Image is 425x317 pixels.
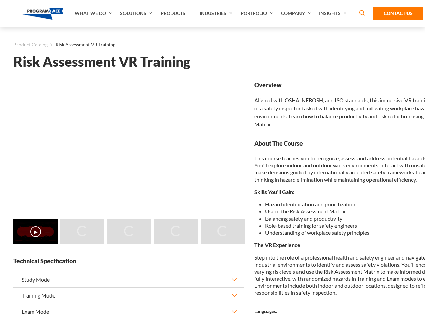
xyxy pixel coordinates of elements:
[373,7,423,20] a: Contact Us
[13,40,48,49] a: Product Catalog
[254,308,277,314] strong: Languages:
[13,219,58,244] img: Risk Assessment VR Training - Video 0
[21,8,64,20] img: Program-Ace
[13,257,244,265] strong: Technical Specification
[13,272,244,287] button: Study Mode
[13,81,244,210] iframe: Risk Assessment VR Training - Video 0
[30,226,41,237] button: ▶
[48,40,115,49] li: Risk Assessment VR Training
[13,288,244,303] button: Training Mode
